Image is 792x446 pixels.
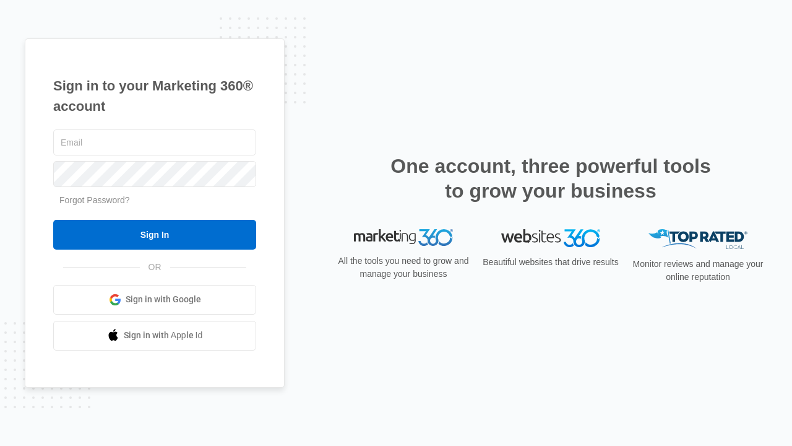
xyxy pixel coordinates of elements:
[53,76,256,116] h1: Sign in to your Marketing 360® account
[501,229,600,247] img: Websites 360
[59,195,130,205] a: Forgot Password?
[354,229,453,247] img: Marketing 360
[140,261,170,274] span: OR
[53,321,256,351] a: Sign in with Apple Id
[53,285,256,315] a: Sign in with Google
[124,329,203,342] span: Sign in with Apple Id
[629,258,767,284] p: Monitor reviews and manage your online reputation
[648,229,747,250] img: Top Rated Local
[126,293,201,306] span: Sign in with Google
[387,154,715,203] h2: One account, three powerful tools to grow your business
[53,220,256,250] input: Sign In
[334,255,473,281] p: All the tools you need to grow and manage your business
[481,256,620,269] p: Beautiful websites that drive results
[53,129,256,155] input: Email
